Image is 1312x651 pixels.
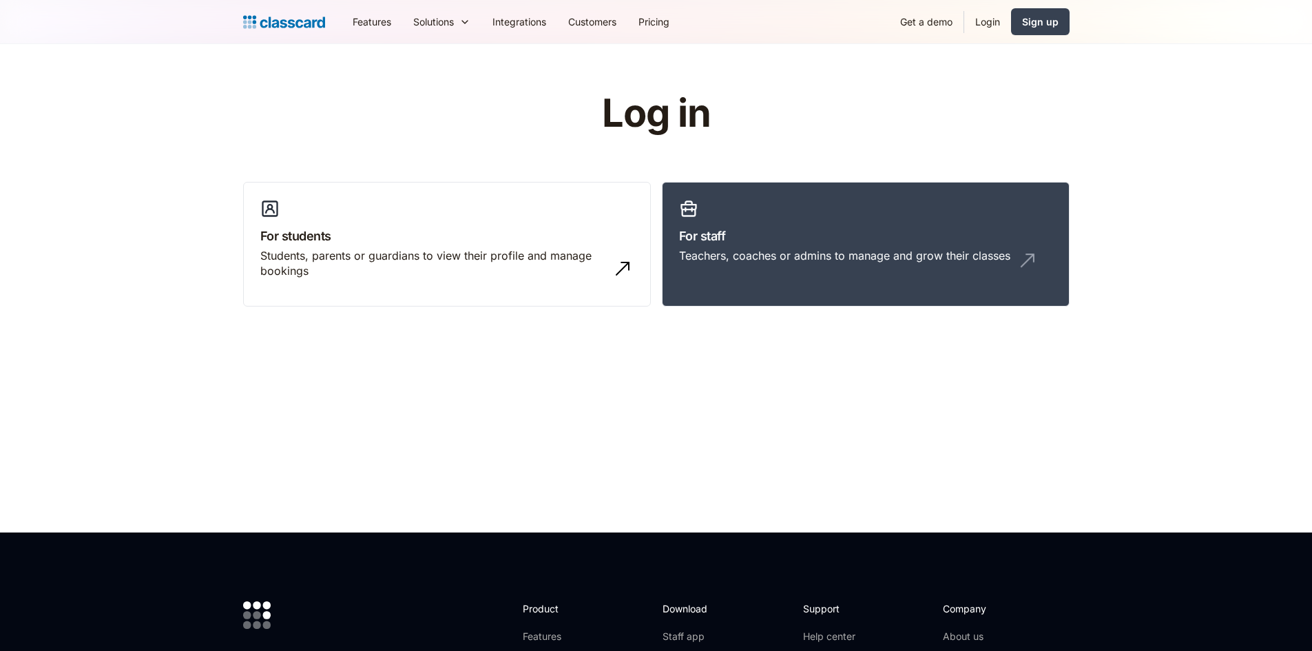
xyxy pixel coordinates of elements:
a: Features [342,6,402,37]
a: Sign up [1011,8,1070,35]
div: Teachers, coaches or admins to manage and grow their classes [679,248,1010,263]
a: Login [964,6,1011,37]
a: About us [943,630,1034,643]
h3: For staff [679,227,1052,245]
h2: Download [663,601,719,616]
a: Help center [803,630,859,643]
h2: Company [943,601,1034,616]
a: Customers [557,6,627,37]
div: Solutions [402,6,481,37]
a: Pricing [627,6,680,37]
a: For studentsStudents, parents or guardians to view their profile and manage bookings [243,182,651,307]
a: Logo [243,12,325,32]
h1: Log in [437,92,875,135]
a: Staff app [663,630,719,643]
a: Integrations [481,6,557,37]
div: Sign up [1022,14,1059,29]
div: Students, parents or guardians to view their profile and manage bookings [260,248,606,279]
h2: Product [523,601,596,616]
a: Features [523,630,596,643]
h3: For students [260,227,634,245]
a: Get a demo [889,6,964,37]
div: Solutions [413,14,454,29]
a: For staffTeachers, coaches or admins to manage and grow their classes [662,182,1070,307]
h2: Support [803,601,859,616]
